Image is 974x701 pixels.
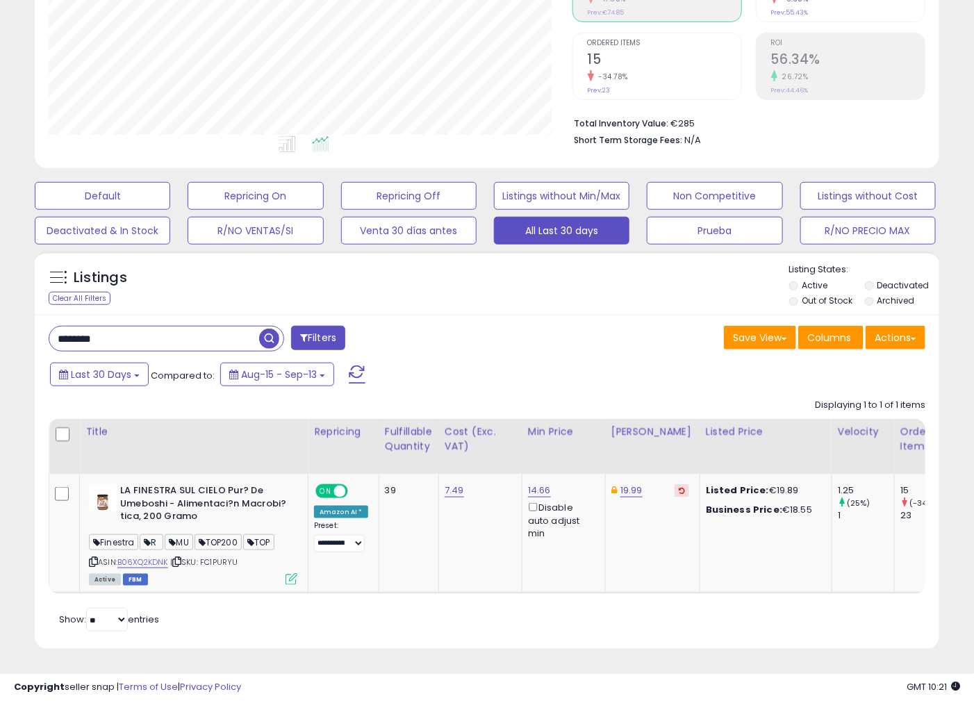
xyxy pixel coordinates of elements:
[706,484,769,497] b: Listed Price:
[771,40,925,47] span: ROI
[647,182,782,210] button: Non Competitive
[494,217,629,245] button: All Last 30 days
[165,534,192,550] span: MU
[494,182,629,210] button: Listings without Min/Max
[706,504,821,516] div: €18.55
[802,279,827,291] label: Active
[575,114,915,131] li: €285
[724,326,796,349] button: Save View
[647,217,782,245] button: Prueba
[50,363,149,386] button: Last 30 Days
[120,484,289,527] b: LA FINESTRA SUL CIELO Pur? De Umeboshi - Alimentaci?n Macrobi?tica, 200 Gramo
[314,424,373,439] div: Repricing
[445,484,464,497] a: 7.49
[59,613,159,626] span: Show: entries
[771,8,809,17] small: Prev: 55.43%
[706,484,821,497] div: €19.89
[588,40,741,47] span: Ordered Items
[588,8,625,17] small: Prev: €74.85
[14,680,65,693] strong: Copyright
[789,263,939,277] p: Listing States:
[291,326,345,350] button: Filters
[900,509,957,522] div: 23
[800,217,936,245] button: R/NO PRECIO MAX
[188,217,323,245] button: R/NO VENTAS/SI
[900,484,957,497] div: 15
[314,521,368,552] div: Preset:
[89,574,121,586] span: All listings currently available for purchase on Amazon
[119,680,178,693] a: Terms of Use
[528,424,600,439] div: Min Price
[706,503,782,516] b: Business Price:
[575,134,683,146] b: Short Term Storage Fees:
[798,326,864,349] button: Columns
[195,534,242,550] span: TOP200
[528,500,595,540] div: Disable auto adjust min
[314,506,368,518] div: Amazon AI *
[89,484,117,512] img: 31n7aGhyFxL._SL40_.jpg
[71,368,131,381] span: Last 30 Days
[909,497,948,509] small: (-34.78%)
[445,424,516,454] div: Cost (Exc. VAT)
[220,363,334,386] button: Aug-15 - Sep-13
[877,295,915,306] label: Archived
[89,534,138,550] span: Finestra
[243,534,274,550] span: TOP
[341,182,477,210] button: Repricing Off
[815,399,925,412] div: Displaying 1 to 1 of 1 items
[170,556,238,568] span: | SKU: FC1PURYU
[89,484,297,584] div: ASIN:
[907,680,960,693] span: 2025-10-14 10:21 GMT
[241,368,317,381] span: Aug-15 - Sep-13
[14,681,241,694] div: seller snap | |
[180,680,241,693] a: Privacy Policy
[771,51,925,70] h2: 56.34%
[49,292,110,305] div: Clear All Filters
[594,72,629,82] small: -34.78%
[140,534,163,550] span: R
[847,497,870,509] small: (25%)
[385,424,433,454] div: Fulfillable Quantity
[341,217,477,245] button: Venta 30 días antes
[838,424,889,439] div: Velocity
[117,556,168,568] a: B06XQ2KDNK
[807,331,851,345] span: Columns
[123,574,148,586] span: FBM
[528,484,551,497] a: 14.66
[777,72,809,82] small: 26.72%
[838,509,894,522] div: 1
[74,268,127,288] h5: Listings
[685,133,702,147] span: N/A
[771,86,809,94] small: Prev: 44.46%
[620,484,643,497] a: 19.99
[385,484,428,497] div: 39
[611,424,694,439] div: [PERSON_NAME]
[706,424,826,439] div: Listed Price
[35,217,170,245] button: Deactivated & In Stock
[35,182,170,210] button: Default
[800,182,936,210] button: Listings without Cost
[802,295,852,306] label: Out of Stock
[151,369,215,382] span: Compared to:
[838,484,894,497] div: 1.25
[866,326,925,349] button: Actions
[900,424,951,454] div: Ordered Items
[575,117,669,129] b: Total Inventory Value:
[346,486,368,497] span: OFF
[188,182,323,210] button: Repricing On
[85,424,302,439] div: Title
[317,486,334,497] span: ON
[588,86,611,94] small: Prev: 23
[588,51,741,70] h2: 15
[877,279,930,291] label: Deactivated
